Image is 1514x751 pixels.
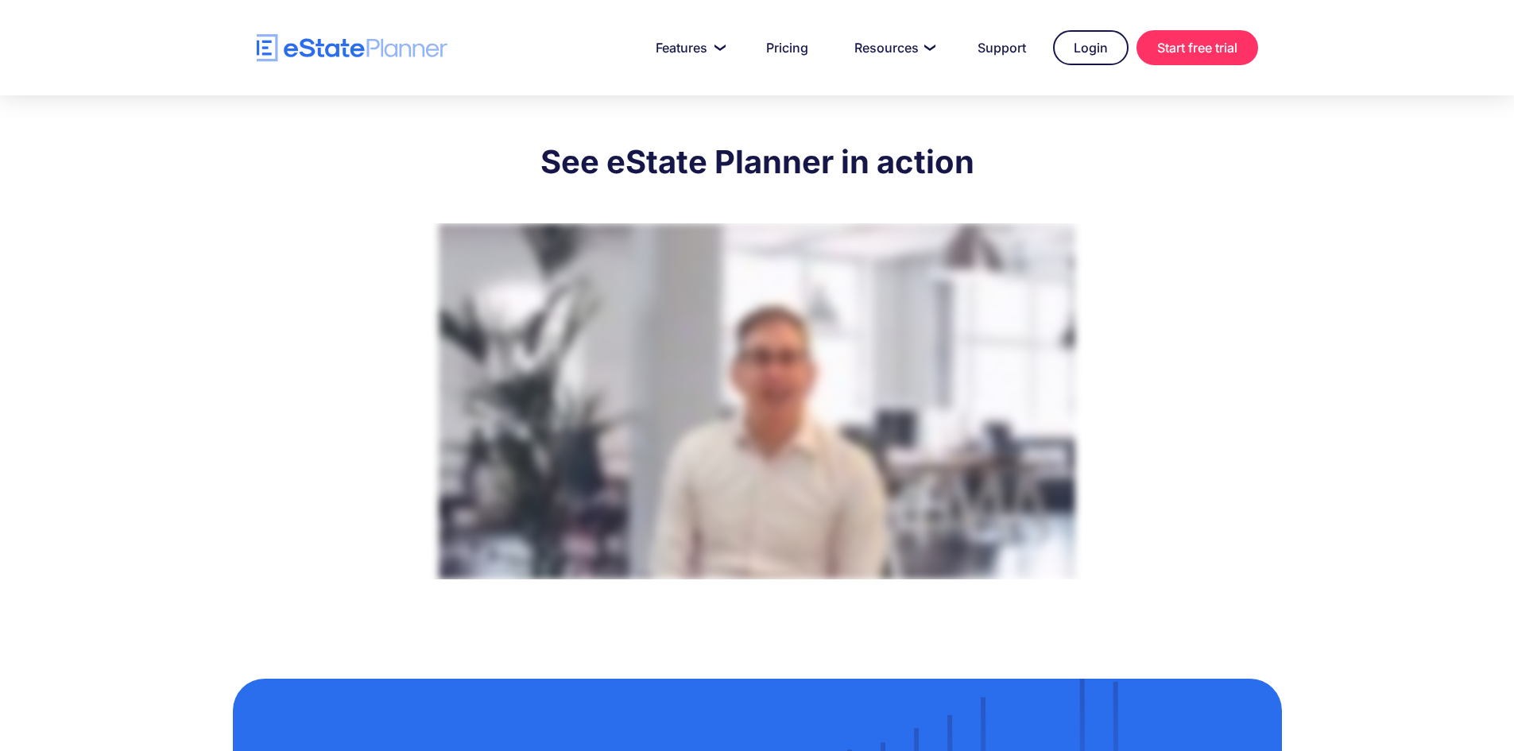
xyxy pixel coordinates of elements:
h2: See eState Planner in action [384,142,1131,182]
a: Features [637,32,739,64]
a: Pricing [747,32,827,64]
a: Start free trial [1136,30,1258,65]
a: home [257,34,447,62]
a: Support [958,32,1045,64]
a: Login [1053,30,1129,65]
a: Resources [835,32,951,64]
